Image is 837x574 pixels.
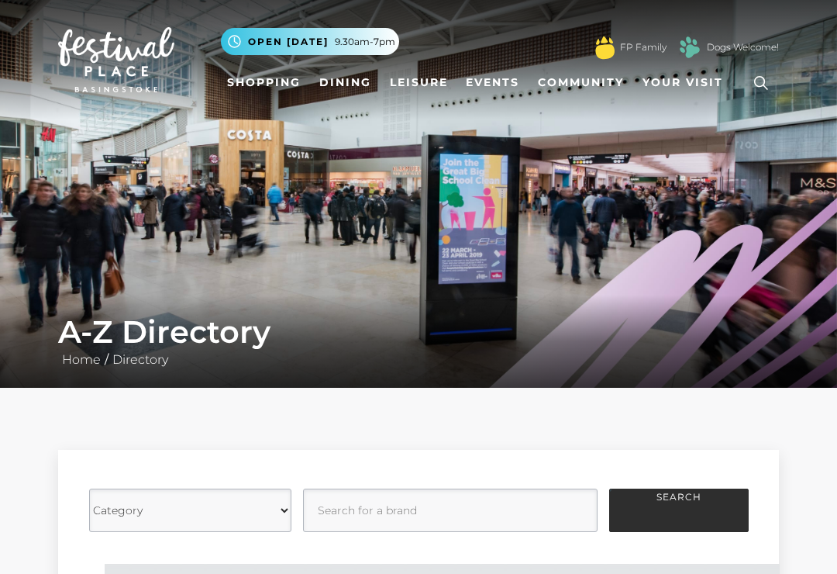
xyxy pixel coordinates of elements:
a: Dogs Welcome! [707,40,779,54]
a: Dining [313,68,377,97]
span: 9.30am-7pm [335,35,395,49]
button: Open [DATE] 9.30am-7pm [221,28,399,55]
span: Open [DATE] [248,35,329,49]
div: / [46,313,790,369]
a: Leisure [384,68,454,97]
button: Search [609,489,749,532]
a: Shopping [221,68,307,97]
a: Events [460,68,525,97]
input: Search for a brand [303,489,598,532]
h1: A-Z Directory [58,313,779,351]
a: Your Visit [636,68,737,97]
a: Directory [108,352,172,367]
a: FP Family [620,40,666,54]
a: Community [532,68,630,97]
a: Home [58,352,105,367]
span: Your Visit [642,74,723,91]
img: Festival Place Logo [58,27,174,92]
